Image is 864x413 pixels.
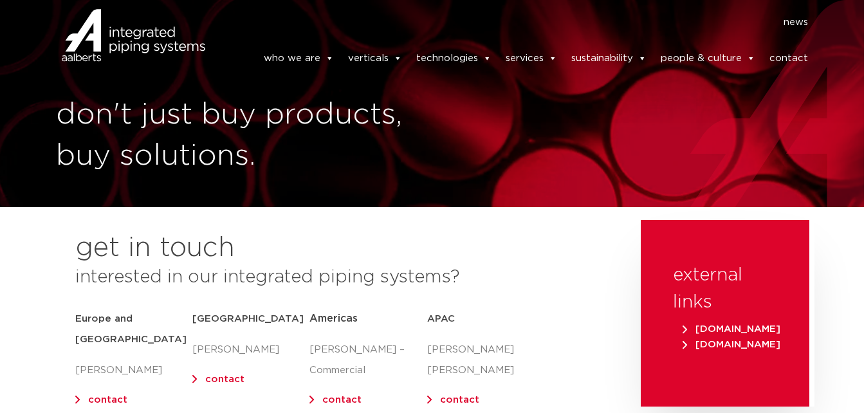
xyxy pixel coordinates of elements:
span: Americas [309,313,358,324]
h3: external links [673,262,777,316]
p: [PERSON_NAME] [192,340,309,360]
a: [DOMAIN_NAME] [679,340,784,349]
strong: Europe and [GEOGRAPHIC_DATA] [75,314,187,344]
span: [DOMAIN_NAME] [683,340,780,349]
h2: get in touch [75,233,235,264]
p: [PERSON_NAME] [75,360,192,381]
h5: [GEOGRAPHIC_DATA] [192,309,309,329]
a: verticals [348,46,402,71]
a: who we are [264,46,334,71]
p: [PERSON_NAME] [PERSON_NAME] [427,340,544,381]
a: contact [88,395,127,405]
a: contact [769,46,808,71]
a: services [506,46,557,71]
a: sustainability [571,46,647,71]
nav: Menu [225,12,809,33]
a: contact [440,395,479,405]
a: contact [322,395,362,405]
a: news [784,12,808,33]
p: [PERSON_NAME] – Commercial [309,340,427,381]
h3: interested in our integrated piping systems? [75,264,609,291]
span: [DOMAIN_NAME] [683,324,780,334]
a: people & culture [661,46,755,71]
a: technologies [416,46,492,71]
a: [DOMAIN_NAME] [679,324,784,334]
h5: APAC [427,309,544,329]
h1: don't just buy products, buy solutions. [56,95,426,177]
a: contact [205,374,244,384]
